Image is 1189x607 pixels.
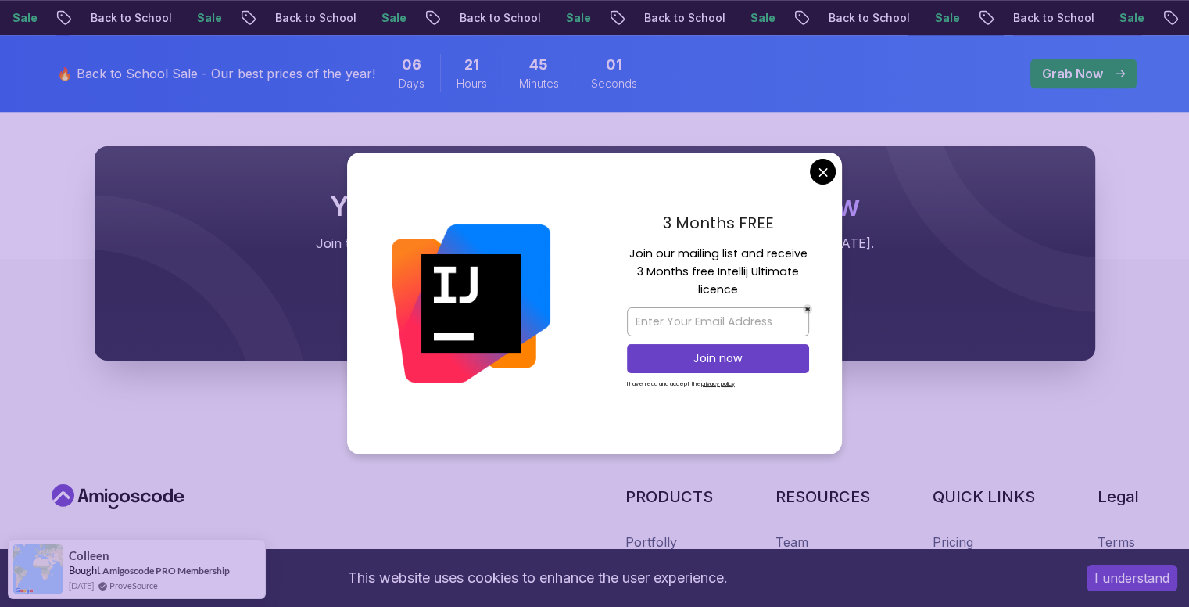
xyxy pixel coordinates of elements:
[411,10,518,26] p: Back to School
[519,76,559,92] span: Minutes
[1098,486,1142,508] h3: Legal
[149,10,199,26] p: Sale
[518,10,568,26] p: Sale
[13,544,63,594] img: provesource social proof notification image
[886,10,937,26] p: Sale
[69,579,94,592] span: [DATE]
[1042,64,1103,83] p: Grab Now
[933,533,973,551] a: Pricing
[109,579,158,592] a: ProveSource
[625,486,713,508] h3: PRODUCTS
[227,10,333,26] p: Back to School
[529,54,548,76] span: 45 Minutes
[126,234,1064,253] p: Join thousands of developers mastering in-demand skills with Amigoscode. Try it free [DATE].
[606,54,622,76] span: 1 Seconds
[780,10,886,26] p: Back to School
[775,486,870,508] h3: RESOURCES
[126,190,1064,221] h2: Your Career Transformation Starts
[457,76,487,92] span: Hours
[399,76,424,92] span: Days
[464,54,479,76] span: 21 Hours
[402,54,421,76] span: 6 Days
[102,565,230,576] a: Amigoscode PRO Membership
[1071,10,1121,26] p: Sale
[933,486,1035,508] h3: QUICK LINKS
[775,533,808,551] a: Team
[1087,565,1177,591] button: Accept cookies
[702,10,752,26] p: Sale
[591,76,637,92] span: Seconds
[596,10,702,26] p: Back to School
[625,533,677,551] a: Portfolly
[12,561,1063,595] div: This website uses cookies to enhance the user experience.
[1098,533,1135,551] a: Terms
[333,10,383,26] p: Sale
[57,64,375,83] p: 🔥 Back to School Sale - Our best prices of the year!
[69,564,101,576] span: Bought
[42,10,149,26] p: Back to School
[965,10,1071,26] p: Back to School
[69,549,109,562] span: Colleen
